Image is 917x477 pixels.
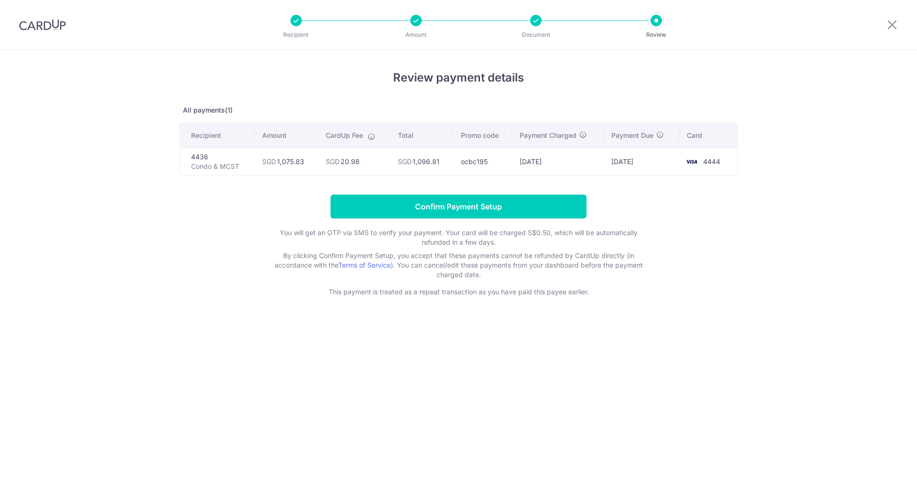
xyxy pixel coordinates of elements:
[262,157,276,166] span: SGD
[501,30,571,40] p: Document
[179,105,738,115] p: All payments(1)
[453,148,512,175] td: ocbc195
[191,162,247,171] p: Condo & MCST
[390,148,453,175] td: 1,096.81
[331,195,586,218] input: Confirm Payment Setup
[180,123,255,148] th: Recipient
[604,148,679,175] td: [DATE]
[267,287,650,297] p: This payment is treated as a repeat transaction as you have paid this payee earlier.
[512,148,604,175] td: [DATE]
[267,251,650,280] p: By clicking Confirm Payment Setup, you accept that these payments cannot be refunded by CardUp di...
[520,131,576,140] span: Payment Charged
[703,157,720,166] span: 4444
[338,261,391,269] a: Terms of Service
[381,30,451,40] p: Amount
[611,131,653,140] span: Payment Due
[326,131,363,140] span: CardUp Fee
[398,157,412,166] span: SGD
[682,156,701,167] img: <span class="translation_missing" title="translation missing: en.account_steps.new_confirm_form.b...
[453,123,512,148] th: Promo code
[390,123,453,148] th: Total
[19,19,66,31] img: CardUp
[261,30,331,40] p: Recipient
[318,148,390,175] td: 20.98
[255,148,318,175] td: 1,075.83
[621,30,692,40] p: Review
[326,157,340,166] span: SGD
[255,123,318,148] th: Amount
[267,228,650,247] p: You will get an OTP via SMS to verify your payment. Your card will be charged S$0.50, which will ...
[180,148,255,175] td: 4436
[679,123,737,148] th: Card
[179,69,738,86] h4: Review payment details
